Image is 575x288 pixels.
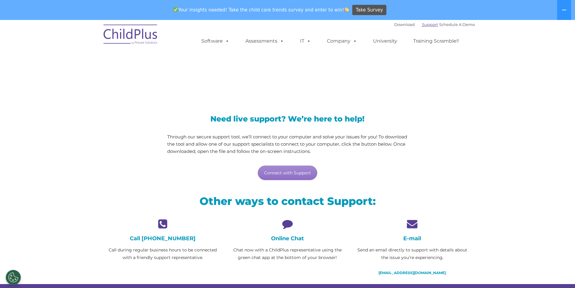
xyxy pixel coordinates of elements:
font: | [394,22,475,27]
a: Download [394,22,415,27]
img: ✅ [173,7,178,12]
img: 👏 [344,7,349,12]
a: University [367,35,403,47]
a: Take Survey [352,5,386,15]
a: Connect with Support [258,166,317,180]
h2: Other ways to contact Support: [105,194,470,208]
a: Company [321,35,363,47]
button: Cookies Settings [6,270,21,285]
a: IT [294,35,317,47]
h4: Call [PHONE_NUMBER] [105,235,221,242]
a: Schedule A Demo [439,22,475,27]
span: Your insights needed! Take the child care trends survey and enter to win! [171,4,352,16]
img: ChildPlus by Procare Solutions [101,20,161,50]
a: Training Scramble!! [407,35,465,47]
h4: E-mail [354,235,470,242]
span: Take Survey [356,5,383,15]
a: [EMAIL_ADDRESS][DOMAIN_NAME] [379,270,446,275]
span: LiveSupport with SplashTop [105,63,331,82]
a: Support [422,22,438,27]
p: Call during regular business hours to be connected with a friendly support representative. [105,246,221,261]
a: Assessments [239,35,290,47]
p: Through our secure support tool, we’ll connect to your computer and solve your issues for you! To... [167,133,408,155]
a: Software [195,35,235,47]
p: Chat now with a ChildPlus representative using the green chat app at the bottom of your browser! [230,246,345,261]
h3: Need live support? We’re here to help! [167,115,408,123]
p: Send an email directly to support with details about the issue you’re experiencing. [354,246,470,261]
h4: Online Chat [230,235,345,242]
